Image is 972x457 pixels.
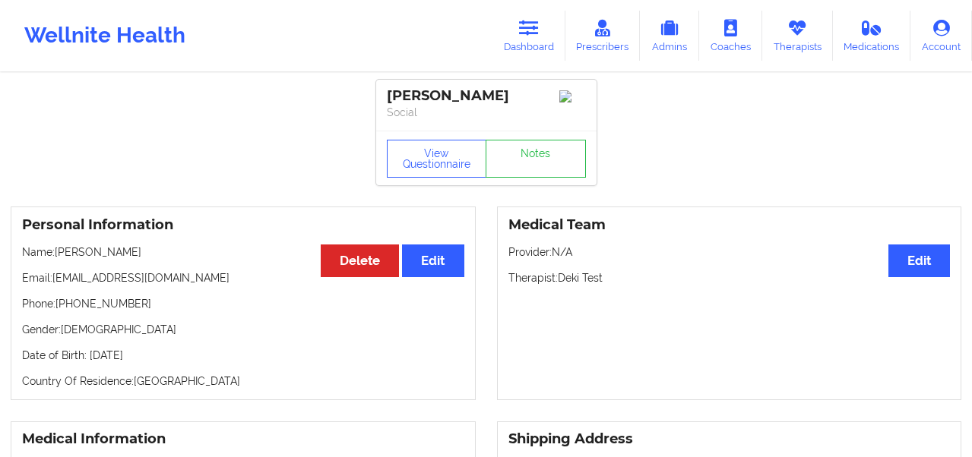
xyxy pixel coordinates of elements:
a: Prescribers [565,11,641,61]
button: Edit [888,244,950,277]
p: Phone: [PHONE_NUMBER] [22,296,464,311]
a: Account [910,11,972,61]
a: Medications [833,11,911,61]
p: Name: [PERSON_NAME] [22,244,464,260]
a: Coaches [699,11,762,61]
p: Therapist: Deki Test [508,270,951,285]
button: View Questionnaire [387,140,487,178]
p: Email: [EMAIL_ADDRESS][DOMAIN_NAME] [22,270,464,285]
img: Image%2Fplaceholer-image.png [559,90,586,102]
a: Admins [640,11,699,61]
p: Provider: N/A [508,244,951,260]
h3: Shipping Address [508,430,951,448]
button: Delete [321,244,399,277]
p: Country Of Residence: [GEOGRAPHIC_DATA] [22,373,464,389]
p: Date of Birth: [DATE] [22,348,464,363]
a: Therapists [762,11,833,61]
h3: Medical Information [22,430,464,448]
button: Edit [402,244,464,277]
h3: Personal Information [22,216,464,234]
p: Gender: [DEMOGRAPHIC_DATA] [22,322,464,337]
p: Social [387,105,586,120]
a: Dashboard [492,11,565,61]
h3: Medical Team [508,216,951,234]
div: [PERSON_NAME] [387,87,586,105]
a: Notes [486,140,586,178]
